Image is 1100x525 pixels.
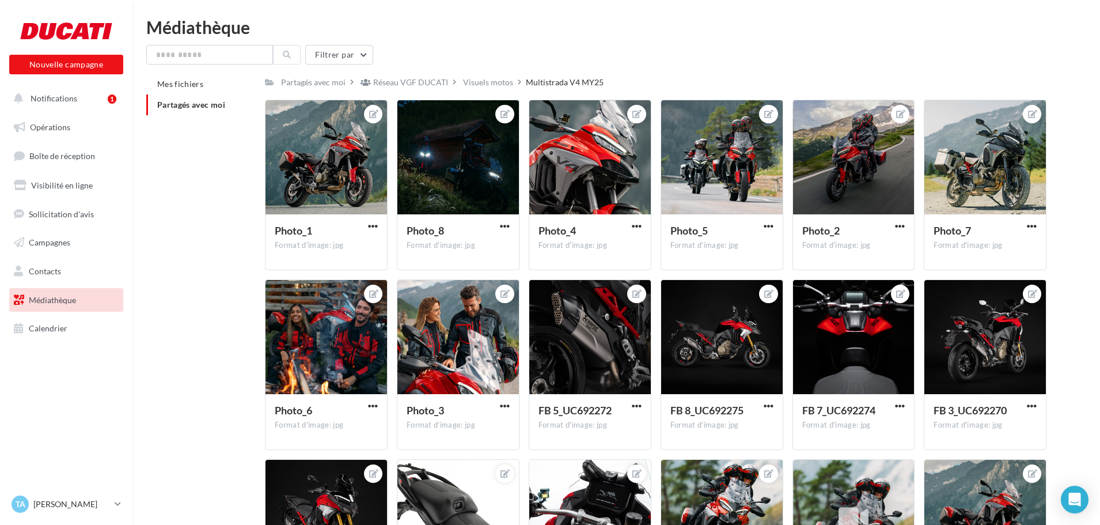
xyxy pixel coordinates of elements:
[538,404,612,417] span: FB 5_UC692272
[33,498,110,510] p: [PERSON_NAME]
[670,240,773,251] div: Format d'image: jpg
[538,224,576,237] span: Photo_4
[7,259,126,284] a: Contacts
[538,240,642,251] div: Format d'image: jpg
[7,115,126,139] a: Opérations
[108,95,116,104] div: 1
[407,224,444,237] span: Photo_8
[934,420,1037,430] div: Format d'image: jpg
[157,79,203,89] span: Mes fichiers
[670,404,744,417] span: FB 8_UC692275
[31,93,77,103] span: Notifications
[802,240,905,251] div: Format d'image: jpg
[407,240,510,251] div: Format d'image: jpg
[281,77,346,88] div: Partagés avec moi
[29,209,94,218] span: Sollicitation d'avis
[526,77,604,88] div: Multistrada V4 MY25
[9,493,123,515] a: TA [PERSON_NAME]
[802,404,875,417] span: FB 7_UC692274
[538,420,642,430] div: Format d'image: jpg
[275,240,378,251] div: Format d'image: jpg
[670,420,773,430] div: Format d'image: jpg
[407,404,444,417] span: Photo_3
[7,316,126,341] a: Calendrier
[29,295,76,305] span: Médiathèque
[463,77,513,88] div: Visuels motos
[373,77,448,88] div: Réseau VGF DUCATI
[7,173,126,198] a: Visibilité en ligne
[934,240,1037,251] div: Format d'image: jpg
[275,224,312,237] span: Photo_1
[157,100,225,109] span: Partagés avec moi
[29,237,70,247] span: Campagnes
[275,404,312,417] span: Photo_6
[1061,486,1088,513] div: Open Intercom Messenger
[16,498,25,510] span: TA
[29,266,61,276] span: Contacts
[7,143,126,168] a: Boîte de réception
[934,224,971,237] span: Photo_7
[407,420,510,430] div: Format d'image: jpg
[29,323,67,333] span: Calendrier
[305,45,373,65] button: Filtrer par
[802,224,840,237] span: Photo_2
[7,288,126,312] a: Médiathèque
[31,180,93,190] span: Visibilité en ligne
[30,122,70,132] span: Opérations
[802,420,905,430] div: Format d'image: jpg
[7,86,121,111] button: Notifications 1
[670,224,708,237] span: Photo_5
[9,55,123,74] button: Nouvelle campagne
[275,420,378,430] div: Format d'image: jpg
[7,231,126,255] a: Campagnes
[934,404,1007,417] span: FB 3_UC692270
[29,151,95,161] span: Boîte de réception
[7,202,126,226] a: Sollicitation d'avis
[146,18,1086,36] div: Médiathèque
